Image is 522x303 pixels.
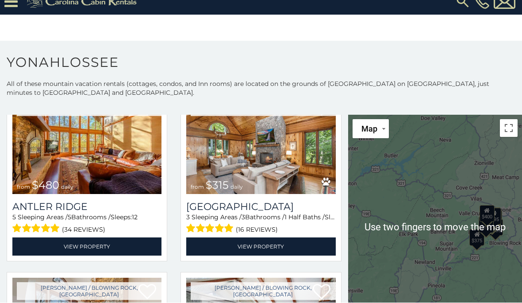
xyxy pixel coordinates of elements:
[186,214,190,221] span: 3
[479,217,494,233] div: $155
[61,184,73,190] span: daily
[62,224,105,236] span: (34 reviews)
[17,184,30,190] span: from
[186,201,335,213] a: [GEOGRAPHIC_DATA]
[12,213,161,236] div: Sleeping Areas / Bathrooms / Sleeps:
[186,213,335,236] div: Sleeping Areas / Bathrooms / Sleeps:
[186,238,335,256] a: View Property
[191,184,204,190] span: from
[480,206,495,222] div: $400
[186,94,335,194] img: Chimney Island
[32,179,59,192] span: $480
[361,124,377,134] span: Map
[236,224,278,236] span: (16 reviews)
[12,94,161,194] a: Antler Ridge from $480 daily
[17,283,161,300] a: [PERSON_NAME] / Blowing Rock, [GEOGRAPHIC_DATA]
[191,283,335,300] a: [PERSON_NAME] / Blowing Rock, [GEOGRAPHIC_DATA]
[469,229,484,246] div: $375
[186,94,335,194] a: Chimney Island from $315 daily
[242,214,245,221] span: 3
[12,214,16,221] span: 5
[500,120,518,137] button: Toggle fullscreen view
[353,120,389,139] button: Change map style
[132,214,138,221] span: 12
[12,238,161,256] a: View Property
[12,201,161,213] a: Antler Ridge
[68,214,71,221] span: 5
[230,184,243,190] span: daily
[284,214,325,221] span: 1 Half Baths /
[186,201,335,213] h3: Chimney Island
[206,179,229,192] span: $315
[12,94,161,194] img: Antler Ridge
